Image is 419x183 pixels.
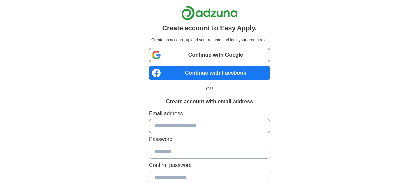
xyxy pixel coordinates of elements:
h1: Create account with email address [166,98,253,106]
label: Confirm password [149,161,270,169]
span: OR [202,85,217,92]
h1: Create account to Easy Apply. [162,23,257,33]
label: Email address [149,110,270,118]
a: Continue with Facebook [149,66,270,80]
img: Adzuna logo [181,5,237,20]
p: Create an account, upload your resume and land your dream role. [150,37,269,43]
label: Password [149,136,270,143]
a: Continue with Google [149,48,270,62]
